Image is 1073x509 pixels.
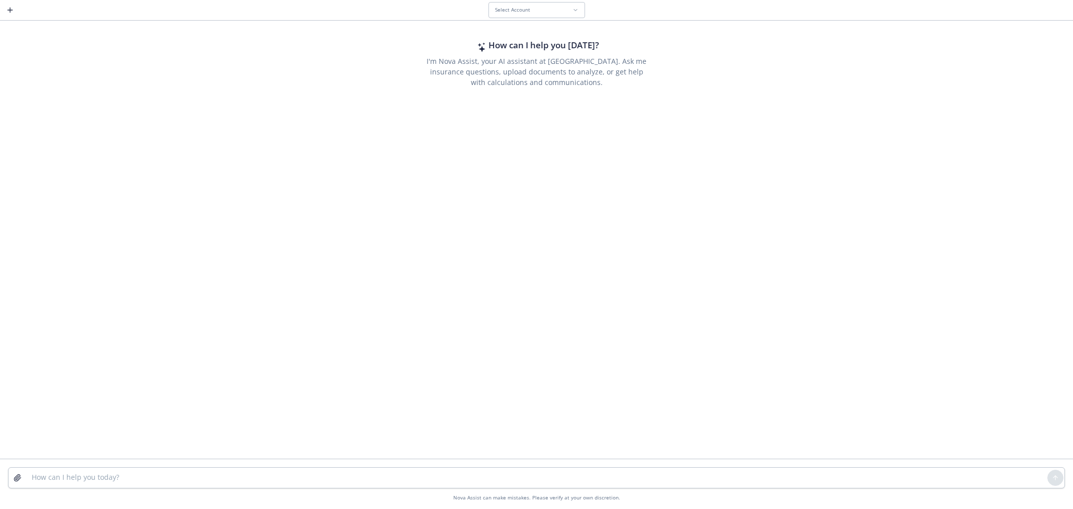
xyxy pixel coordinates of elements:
h2: How can I help you [DATE]? [488,39,599,52]
span: Select Account [495,7,530,13]
div: Nova Assist can make mistakes. Please verify at your own discretion. [8,494,1065,501]
button: Select Account [488,2,585,18]
p: I'm Nova Assist, your AI assistant at [GEOGRAPHIC_DATA]. Ask me insurance questions, upload docum... [424,56,649,88]
button: Create a new chat [2,2,18,18]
